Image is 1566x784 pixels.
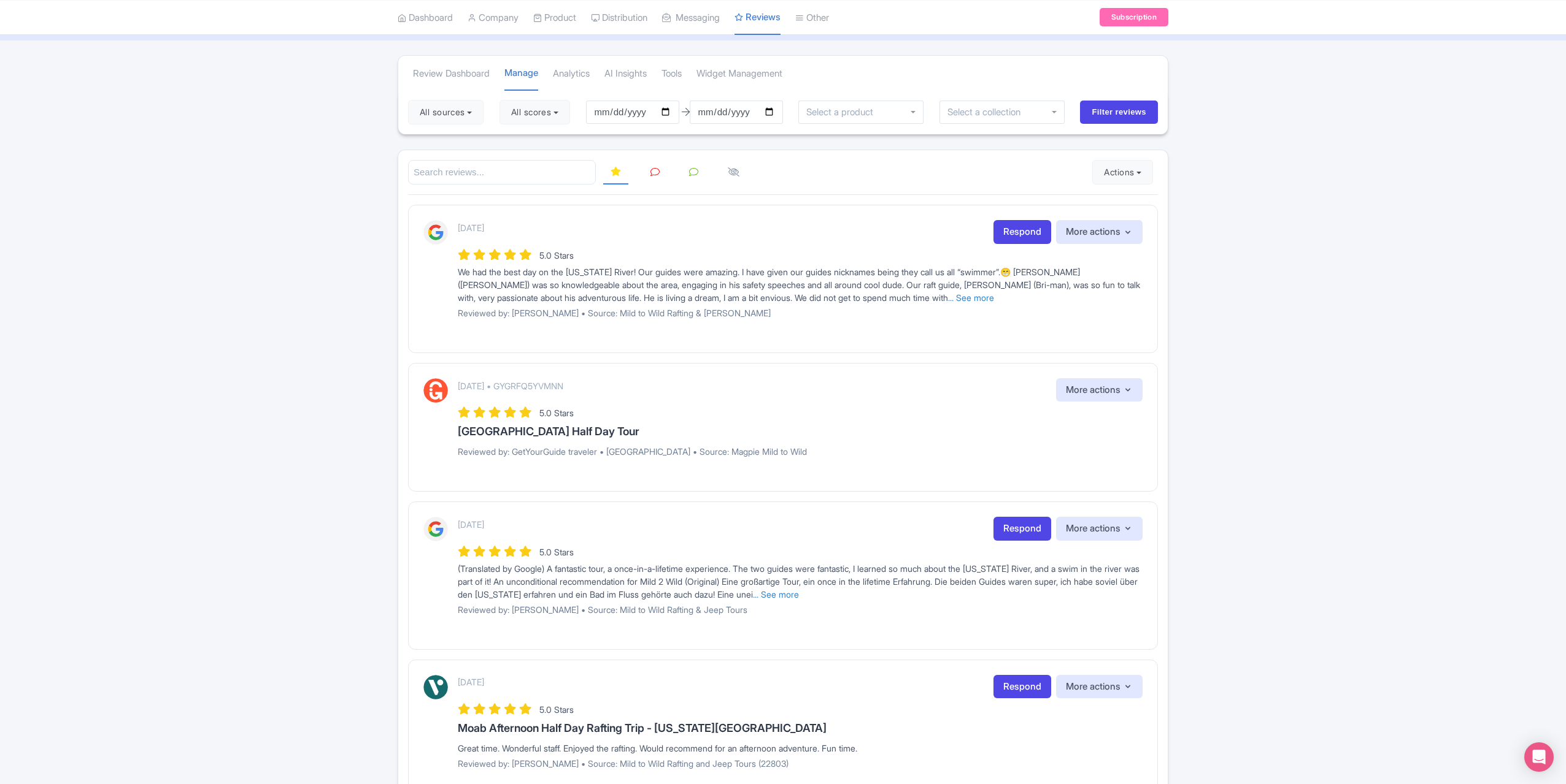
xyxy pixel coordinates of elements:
span: 5.0 Stars [539,408,574,418]
p: [DATE] • GYGRFQ5YVMNN [458,379,563,392]
a: Analytics [553,57,590,91]
a: Product [533,1,576,34]
button: More actions [1056,675,1143,699]
button: Actions [1092,160,1153,185]
img: Viator Logo [423,675,448,699]
div: (Translated by Google) A fantastic tour, a once-in-a-lifetime experience. The two guides were fan... [458,562,1143,601]
div: Open Intercom Messenger [1524,742,1554,772]
a: Other [795,1,829,34]
a: Dashboard [398,1,453,34]
p: Reviewed by: [PERSON_NAME] • Source: Mild to Wild Rafting & [PERSON_NAME] [458,306,1143,319]
p: [DATE] [458,518,484,531]
a: ... See more [948,292,994,303]
input: Filter reviews [1080,101,1158,124]
button: More actions [1056,220,1143,244]
button: More actions [1056,517,1143,541]
span: 5.0 Stars [539,250,574,261]
span: 5.0 Stars [539,704,574,715]
h3: Moab Afternoon Half Day Rafting Trip - [US_STATE][GEOGRAPHIC_DATA] [458,722,1143,734]
button: All sources [408,100,484,124]
p: [DATE] [458,676,484,688]
a: Respond [993,675,1051,699]
a: Messaging [662,1,720,34]
a: Widget Management [696,57,782,91]
h3: [GEOGRAPHIC_DATA] Half Day Tour [458,425,1143,438]
p: Reviewed by: GetYourGuide traveler • [GEOGRAPHIC_DATA] • Source: Magpie Mild to Wild [458,445,1143,458]
p: Reviewed by: [PERSON_NAME] • Source: Mild to Wild Rafting and Jeep Tours (22803) [458,757,1143,770]
img: Google Logo [423,517,448,541]
img: GetYourGuide Logo [423,378,448,403]
span: 5.0 Stars [539,547,574,557]
p: [DATE] [458,221,484,234]
a: Tools [661,57,682,91]
button: More actions [1056,378,1143,402]
input: Search reviews... [408,160,596,185]
a: Respond [993,517,1051,541]
a: Subscription [1100,8,1168,26]
a: Review Dashboard [413,57,490,91]
a: ... See more [753,589,799,599]
div: We had the best day on the [US_STATE] River! Our guides were amazing. I have given our guides nic... [458,265,1143,304]
input: Select a collection [947,107,1029,118]
button: All scores [499,100,570,124]
img: Google Logo [423,220,448,245]
a: Manage [504,56,538,91]
input: Select a product [806,107,880,118]
a: Respond [993,220,1051,244]
div: Great time. Wonderful staff. Enjoyed the rafting. Would recommend for an afternoon adventure. Fun... [458,742,1143,755]
a: AI Insights [604,57,647,91]
a: Distribution [591,1,647,34]
p: Reviewed by: [PERSON_NAME] • Source: Mild to Wild Rafting & Jeep Tours [458,603,1143,616]
a: Company [468,1,519,34]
